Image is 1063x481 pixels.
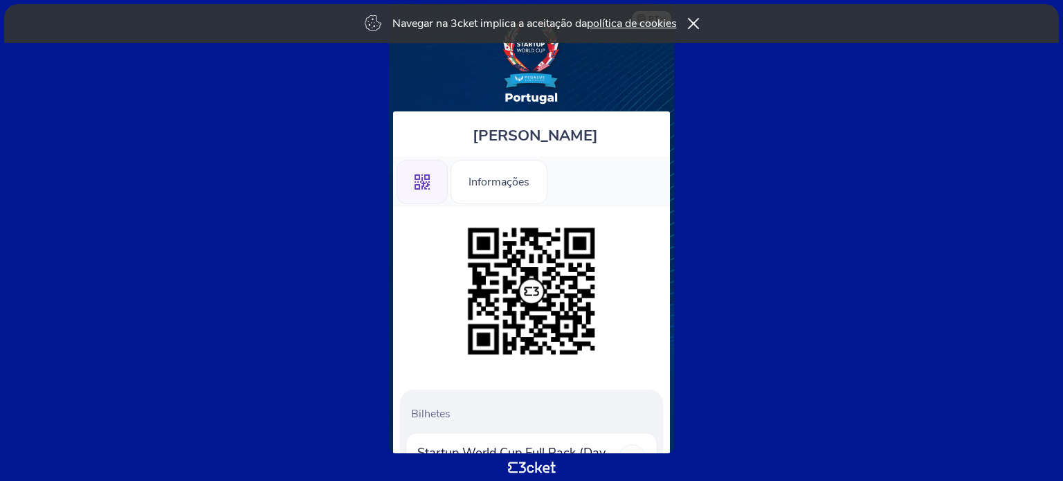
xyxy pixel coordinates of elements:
a: política de cookies [587,16,677,31]
span: Startup World Cup Full Pack (Day 1&2) [417,444,619,478]
div: Informações [451,160,547,204]
img: Startup World Cup Portugal [500,18,563,105]
p: Navegar na 3cket implica a aceitação da [392,16,677,31]
span: [PERSON_NAME] [473,125,598,146]
p: Bilhetes [411,406,657,421]
img: cf091b4c7dea44d6bd30e1d2b77ece0b.png [461,221,602,362]
a: Informações [451,173,547,188]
